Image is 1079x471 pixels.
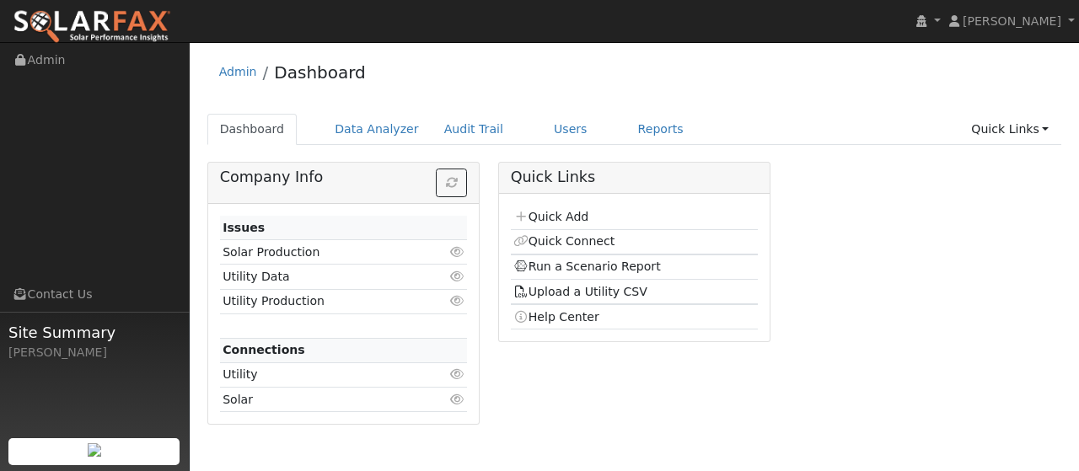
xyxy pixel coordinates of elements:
strong: Connections [223,343,305,356]
a: Admin [219,65,257,78]
td: Solar [220,388,427,412]
img: SolarFax [13,9,171,45]
a: Dashboard [274,62,366,83]
a: Audit Trail [432,114,516,145]
i: Click to view [449,295,464,307]
a: Dashboard [207,114,298,145]
div: [PERSON_NAME] [8,344,180,361]
td: Utility [220,362,427,387]
a: Quick Add [513,210,588,223]
i: Click to view [449,270,464,282]
a: Upload a Utility CSV [513,285,647,298]
h5: Quick Links [511,169,759,186]
strong: Issues [223,221,265,234]
a: Quick Links [958,114,1061,145]
i: Click to view [449,393,464,405]
h5: Company Info [220,169,468,186]
i: Click to view [449,368,464,380]
img: retrieve [88,443,101,457]
i: Click to view [449,246,464,258]
td: Utility Data [220,265,427,289]
a: Run a Scenario Report [513,260,661,273]
td: Utility Production [220,289,427,313]
a: Data Analyzer [322,114,432,145]
a: Quick Connect [513,234,615,248]
span: Site Summary [8,321,180,344]
td: Solar Production [220,240,427,265]
a: Help Center [513,310,599,324]
span: [PERSON_NAME] [963,14,1061,28]
a: Users [541,114,600,145]
a: Reports [625,114,696,145]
